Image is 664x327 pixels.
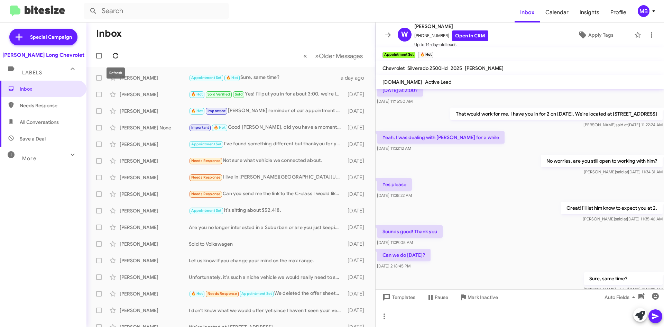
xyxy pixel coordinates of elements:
[191,142,222,146] span: Appointment Set
[632,5,656,17] button: MB
[465,65,504,71] span: [PERSON_NAME]
[299,49,367,63] nav: Page navigation example
[541,155,663,167] p: No worries, are you still open to working with him?
[599,291,643,303] button: Auto Fields
[344,191,370,198] div: [DATE]
[191,92,203,97] span: 🔥 Hot
[454,291,504,303] button: Mark Inactive
[189,290,344,298] div: We deleted the offer sheets, my husband told [PERSON_NAME] what it would take for is to purchase ...
[377,131,505,144] p: Yeah, I was dealing with [PERSON_NAME] for a while
[344,124,370,131] div: [DATE]
[319,52,363,60] span: Older Messages
[315,52,319,60] span: »
[425,79,452,85] span: Active Lead
[540,2,574,22] a: Calendar
[344,157,370,164] div: [DATE]
[22,155,36,162] span: More
[377,263,411,269] span: [DATE] 2:18:45 PM
[299,49,311,63] button: Previous
[616,122,628,127] span: said at
[191,75,222,80] span: Appointment Set
[344,274,370,281] div: [DATE]
[120,174,189,181] div: [PERSON_NAME]
[344,307,370,314] div: [DATE]
[615,216,627,221] span: said at
[605,291,638,303] span: Auto Fields
[377,99,413,104] span: [DATE] 11:15:50 AM
[235,92,243,97] span: Sold
[226,75,238,80] span: 🔥 Hot
[189,207,344,215] div: It's sitting about $52,418.
[189,124,344,131] div: Good [PERSON_NAME], did you have a moment to look at the photos my team sent you [DATE]?
[344,290,370,297] div: [DATE]
[189,257,344,264] div: Let us know if you change your mind on the max range.
[421,291,454,303] button: Pause
[207,109,225,113] span: Important
[189,90,344,98] div: Yes! I'll put you in for about 3:00, we're located at [STREET_ADDRESS]
[20,119,59,126] span: All Conversations
[344,240,370,247] div: [DATE]
[207,92,230,97] span: Sold Verified
[207,291,237,296] span: Needs Response
[418,52,433,58] small: 🔥 Hot
[616,169,628,174] span: said at
[561,202,663,214] p: Great! I'll let him know to expect you at 2.
[120,124,189,131] div: [PERSON_NAME] None
[189,140,344,148] div: I've found something different but thankyou for your help!
[303,52,307,60] span: «
[377,225,443,238] p: Sounds good! Thank you
[414,22,488,30] span: [PERSON_NAME]
[344,224,370,231] div: [DATE]
[344,141,370,148] div: [DATE]
[189,274,344,281] div: Unfortunately, it's such a niche vehicle we would really need to see it up close.
[120,91,189,98] div: [PERSON_NAME]
[241,291,272,296] span: Appointment Set
[9,29,77,45] a: Special Campaign
[451,65,462,71] span: 2025
[120,207,189,214] div: [PERSON_NAME]
[377,240,413,245] span: [DATE] 11:39:05 AM
[344,257,370,264] div: [DATE]
[450,108,663,120] p: That would work for me. I have you in for 2 on [DATE]. We're located at [STREET_ADDRESS]
[574,2,605,22] span: Insights
[2,52,84,58] div: [PERSON_NAME] Long Chevrolet
[20,135,46,142] span: Save a Deal
[20,85,79,92] span: Inbox
[414,30,488,41] span: [PHONE_NUMBER]
[189,307,344,314] div: I don't know what we would offer yet since I haven't seen your vehicle. If you had 10-20 minutes ...
[189,107,344,115] div: [PERSON_NAME] reminder of our appointment [DATE][DATE] 10:30 AM. Please reply C to confirm or cal...
[583,122,663,127] span: [PERSON_NAME] [DATE] 11:22:24 AM
[120,74,189,81] div: [PERSON_NAME]
[401,29,408,40] span: W
[120,307,189,314] div: [PERSON_NAME]
[191,192,221,196] span: Needs Response
[191,291,203,296] span: 🔥 Hot
[382,65,405,71] span: Chevrolet
[120,191,189,198] div: [PERSON_NAME]
[189,240,344,247] div: Sold to Volkswagen
[191,109,203,113] span: 🔥 Hot
[189,74,341,82] div: Sure, same time?
[588,29,614,41] span: Apply Tags
[344,91,370,98] div: [DATE]
[191,158,221,163] span: Needs Response
[616,287,628,292] span: said at
[191,208,222,213] span: Appointment Set
[376,291,421,303] button: Templates
[515,2,540,22] a: Inbox
[107,67,125,79] div: Refresh
[22,70,42,76] span: Labels
[638,5,649,17] div: MB
[560,29,631,41] button: Apply Tags
[381,291,415,303] span: Templates
[414,41,488,48] span: Up to 14-day-old leads
[583,216,663,221] span: [PERSON_NAME] [DATE] 11:35:46 AM
[191,125,209,130] span: Important
[120,240,189,247] div: [PERSON_NAME]
[468,291,498,303] span: Mark Inactive
[584,169,663,174] span: [PERSON_NAME] [DATE] 11:34:31 AM
[377,193,412,198] span: [DATE] 11:35:22 AM
[605,2,632,22] span: Profile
